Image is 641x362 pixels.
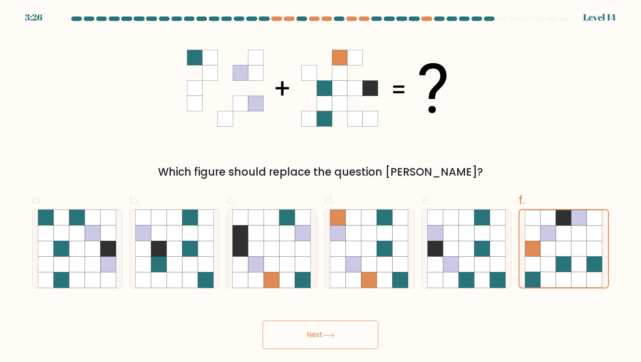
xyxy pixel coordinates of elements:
div: Level 14 [583,11,616,24]
span: e. [422,191,431,209]
button: Next [263,321,378,349]
div: 3:26 [25,11,42,24]
span: a. [32,191,43,209]
div: Which figure should replace the question [PERSON_NAME]? [37,164,604,180]
span: c. [227,191,236,209]
span: b. [130,191,140,209]
span: d. [324,191,335,209]
span: f. [519,191,525,209]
